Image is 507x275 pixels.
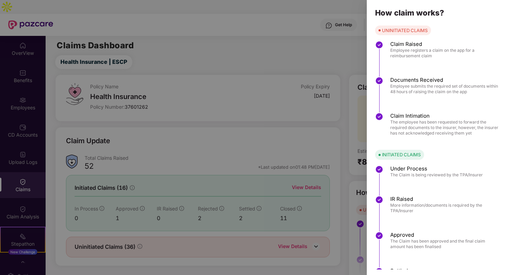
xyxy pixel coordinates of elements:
span: Employee submits the required set of documents within 48 hours of raising the claim on the app [390,84,500,95]
span: The Claim has been approved and the final claim amount has been finalised [390,238,500,249]
span: More information/documents is required by the TPA/Insurer [390,203,500,214]
div: INITIATED CLAIMS [382,151,421,158]
span: Under Process [390,165,483,172]
span: Employee registers a claim on the app for a reimbursement claim [390,48,500,59]
img: svg+xml;base64,PHN2ZyBpZD0iU3RlcC1Eb25lLTMyeDMyIiB4bWxucz0iaHR0cDovL3d3dy53My5vcmcvMjAwMC9zdmciIH... [375,165,383,174]
span: Claim Raised [390,41,500,48]
span: Documents Received [390,77,500,84]
div: How claim works? [375,9,499,17]
span: Claim Intimation [390,112,500,119]
img: svg+xml;base64,PHN2ZyBpZD0iU3RlcC1Eb25lLTMyeDMyIiB4bWxucz0iaHR0cDovL3d3dy53My5vcmcvMjAwMC9zdmciIH... [375,41,383,49]
img: svg+xml;base64,PHN2ZyBpZD0iU3RlcC1Eb25lLTMyeDMyIiB4bWxucz0iaHR0cDovL3d3dy53My5vcmcvMjAwMC9zdmciIH... [375,196,383,204]
div: UNINITIATED CLAIMS [382,27,428,34]
span: Settled [390,267,500,274]
span: The employee has been requested to forward the required documents to the insurer, however, the in... [390,119,500,136]
span: Approved [390,232,500,238]
img: svg+xml;base64,PHN2ZyBpZD0iU3RlcC1Eb25lLTMyeDMyIiB4bWxucz0iaHR0cDovL3d3dy53My5vcmcvMjAwMC9zdmciIH... [375,112,383,121]
span: The Claim is being reviewed by the TPA/Insurer [390,172,483,178]
span: IR Raised [390,196,500,203]
img: svg+xml;base64,PHN2ZyBpZD0iU3RlcC1Eb25lLTMyeDMyIiB4bWxucz0iaHR0cDovL3d3dy53My5vcmcvMjAwMC9zdmciIH... [375,232,383,240]
img: svg+xml;base64,PHN2ZyBpZD0iU3RlcC1Eb25lLTMyeDMyIiB4bWxucz0iaHR0cDovL3d3dy53My5vcmcvMjAwMC9zdmciIH... [375,77,383,85]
